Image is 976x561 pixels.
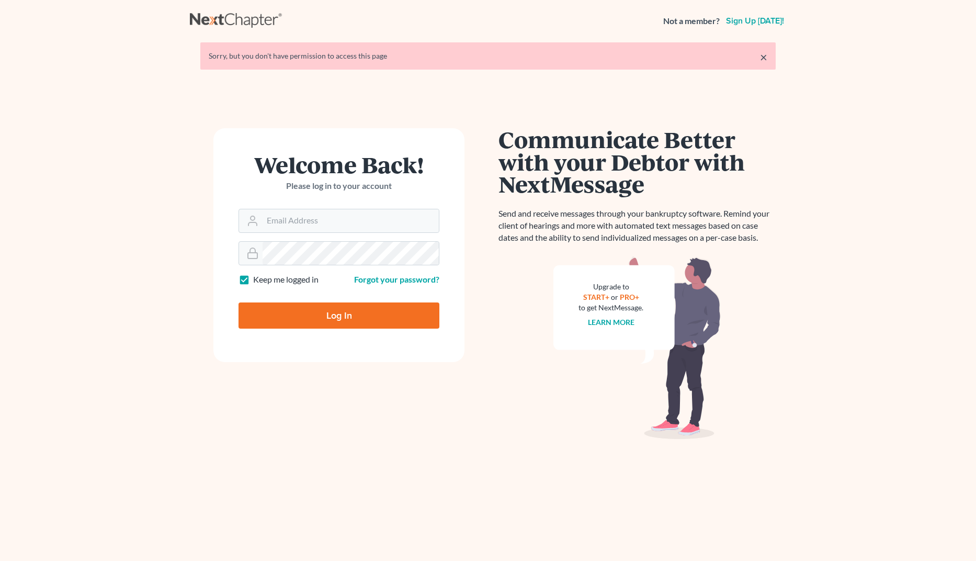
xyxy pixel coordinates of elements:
[239,153,439,176] h1: Welcome Back!
[611,293,618,301] span: or
[620,293,639,301] a: PRO+
[760,51,767,63] a: ×
[209,51,767,61] div: Sorry, but you don't have permission to access this page
[578,302,643,313] div: to get NextMessage.
[578,282,643,292] div: Upgrade to
[498,128,776,195] h1: Communicate Better with your Debtor with NextMessage
[239,180,439,192] p: Please log in to your account
[263,209,439,232] input: Email Address
[583,293,609,301] a: START+
[253,274,319,286] label: Keep me logged in
[588,318,634,327] a: Learn more
[354,274,439,284] a: Forgot your password?
[498,208,776,244] p: Send and receive messages through your bankruptcy software. Remind your client of hearings and mo...
[239,302,439,329] input: Log In
[663,15,720,27] strong: Not a member?
[724,17,786,25] a: Sign up [DATE]!
[553,256,721,440] img: nextmessage_bg-59042aed3d76b12b5cd301f8e5b87938c9018125f34e5fa2b7a6b67550977c72.svg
